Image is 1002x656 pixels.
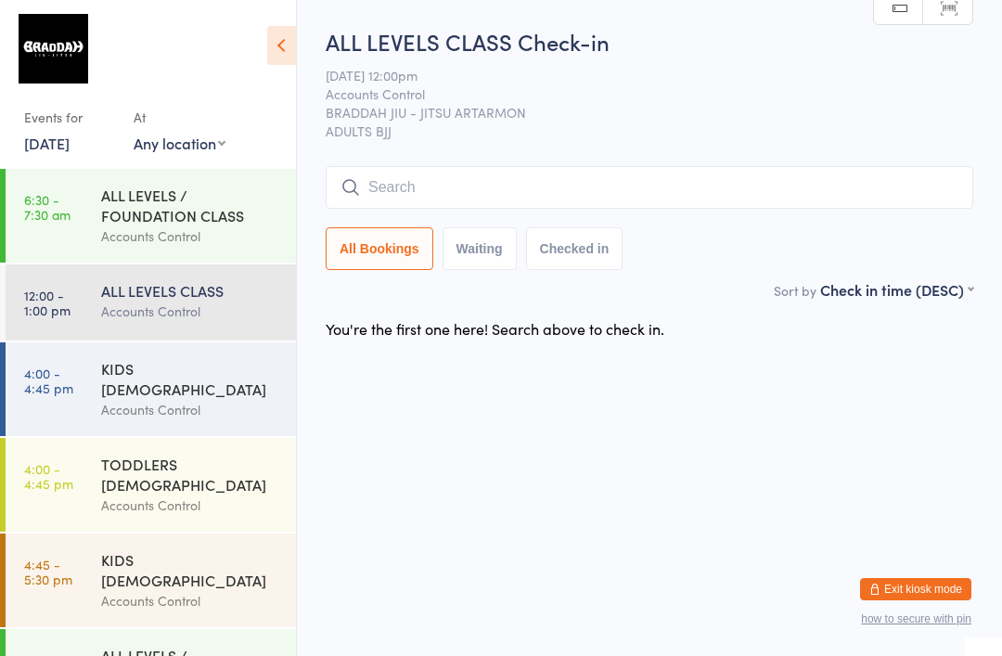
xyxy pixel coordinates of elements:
[24,133,70,153] a: [DATE]
[101,549,280,590] div: KIDS [DEMOGRAPHIC_DATA]
[134,133,225,153] div: Any location
[860,578,971,600] button: Exit kiosk mode
[101,225,280,247] div: Accounts Control
[101,301,280,322] div: Accounts Control
[101,280,280,301] div: ALL LEVELS CLASS
[101,399,280,420] div: Accounts Control
[19,14,88,84] img: Braddah Jiu Jitsu Artarmon
[326,66,944,84] span: [DATE] 12:00pm
[326,26,973,57] h2: ALL LEVELS CLASS Check-in
[861,612,971,625] button: how to secure with pin
[101,358,280,399] div: KIDS [DEMOGRAPHIC_DATA]
[6,264,296,341] a: 12:00 -1:00 pmALL LEVELS CLASSAccounts Control
[526,227,623,270] button: Checked in
[326,227,433,270] button: All Bookings
[24,288,71,317] time: 12:00 - 1:00 pm
[326,166,973,209] input: Search
[326,103,944,122] span: BRADDAH JIU - JITSU ARTARMON
[24,192,71,222] time: 6:30 - 7:30 am
[820,279,973,300] div: Check in time (DESC)
[443,227,517,270] button: Waiting
[24,461,73,491] time: 4:00 - 4:45 pm
[134,102,225,133] div: At
[101,590,280,611] div: Accounts Control
[24,557,72,586] time: 4:45 - 5:30 pm
[774,281,816,300] label: Sort by
[326,318,664,339] div: You're the first one here! Search above to check in.
[101,495,280,516] div: Accounts Control
[101,454,280,495] div: TODDLERS [DEMOGRAPHIC_DATA]
[6,438,296,532] a: 4:00 -4:45 pmTODDLERS [DEMOGRAPHIC_DATA]Accounts Control
[326,122,973,140] span: ADULTS BJJ
[101,185,280,225] div: ALL LEVELS / FOUNDATION CLASS
[6,342,296,436] a: 4:00 -4:45 pmKIDS [DEMOGRAPHIC_DATA]Accounts Control
[24,366,73,395] time: 4:00 - 4:45 pm
[24,102,115,133] div: Events for
[6,534,296,627] a: 4:45 -5:30 pmKIDS [DEMOGRAPHIC_DATA]Accounts Control
[326,84,944,103] span: Accounts Control
[6,169,296,263] a: 6:30 -7:30 amALL LEVELS / FOUNDATION CLASSAccounts Control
